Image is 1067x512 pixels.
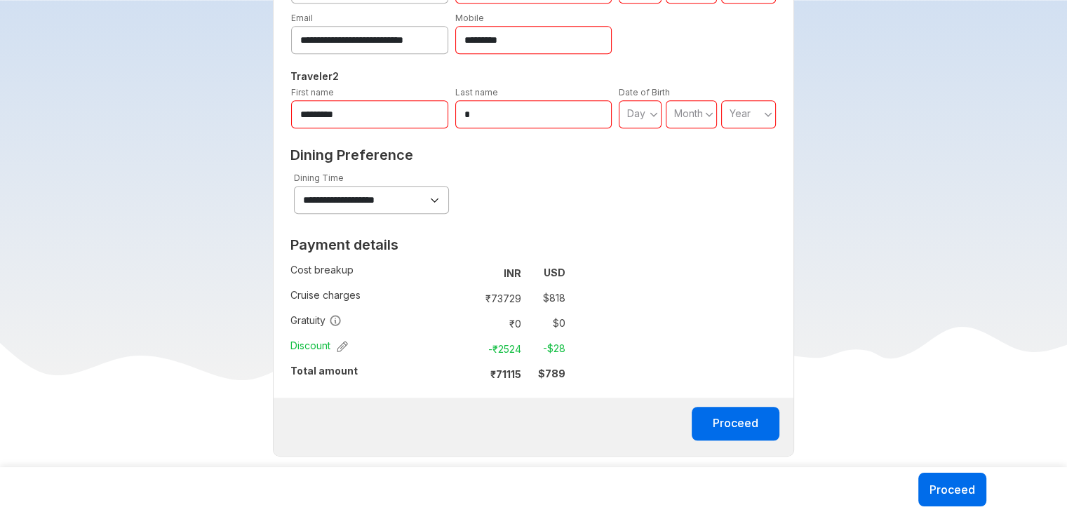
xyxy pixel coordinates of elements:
td: ₹ 0 [468,314,527,333]
td: -₹ 2524 [468,339,527,358]
td: Cruise charges [290,285,462,311]
td: $ 0 [527,314,565,333]
td: : [462,361,468,386]
span: Gratuity [290,314,342,328]
button: Proceed [692,407,779,440]
strong: INR [504,267,521,279]
span: Month [674,107,703,119]
svg: angle down [650,107,658,121]
td: : [462,260,468,285]
td: $ 818 [527,288,565,308]
button: Proceed [918,473,986,506]
h2: Dining Preference [290,147,777,163]
strong: USD [544,267,565,278]
strong: $ 789 [538,368,565,379]
label: Dining Time [294,173,344,183]
td: : [462,285,468,311]
span: Day [627,107,645,119]
td: : [462,311,468,336]
h5: Traveler 2 [288,68,779,85]
span: Discount [290,339,348,353]
h2: Payment details [290,236,565,253]
td: Cost breakup [290,260,462,285]
label: Date of Birth [619,87,670,97]
label: First name [291,87,334,97]
label: Email [291,13,313,23]
svg: angle down [764,107,772,121]
label: Last name [455,87,498,97]
td: ₹ 73729 [468,288,527,308]
td: -$ 28 [527,339,565,358]
strong: ₹ 71115 [490,368,521,380]
svg: angle down [705,107,713,121]
span: Year [730,107,751,119]
label: Mobile [455,13,484,23]
strong: Total amount [290,365,358,377]
td: : [462,336,468,361]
